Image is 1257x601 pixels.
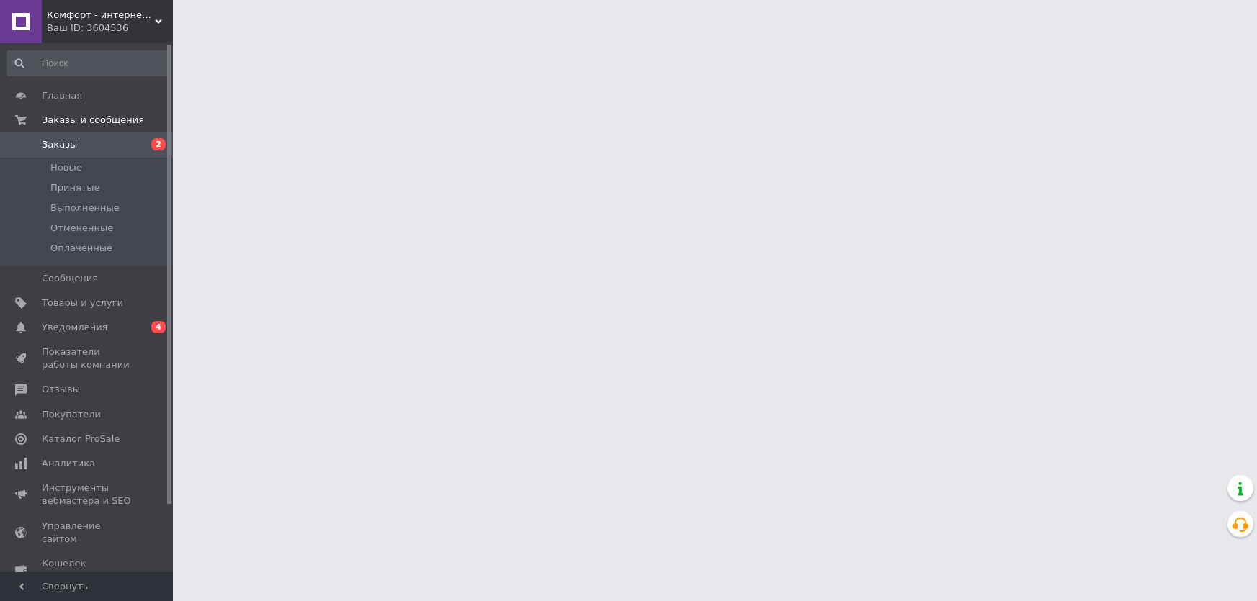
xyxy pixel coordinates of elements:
[42,557,133,583] span: Кошелек компании
[42,272,98,285] span: Сообщения
[50,242,112,255] span: Оплаченные
[42,383,80,396] span: Отзывы
[50,222,113,235] span: Отмененные
[42,408,101,421] span: Покупатели
[47,22,173,35] div: Ваш ID: 3604536
[42,520,133,546] span: Управление сайтом
[42,89,82,102] span: Главная
[42,482,133,507] span: Инструменты вебмастера и SEO
[50,181,100,194] span: Принятые
[42,345,133,371] span: Показатели работы компании
[42,321,107,334] span: Уведомления
[151,321,166,333] span: 4
[42,433,120,446] span: Каталог ProSale
[50,161,82,174] span: Новые
[50,202,120,214] span: Выполненные
[47,9,155,22] span: Комфорт - интернет-магазин
[42,457,95,470] span: Аналитика
[42,297,123,309] span: Товары и услуги
[42,114,144,127] span: Заказы и сообщения
[151,138,166,150] span: 2
[42,138,77,151] span: Заказы
[7,50,169,76] input: Поиск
